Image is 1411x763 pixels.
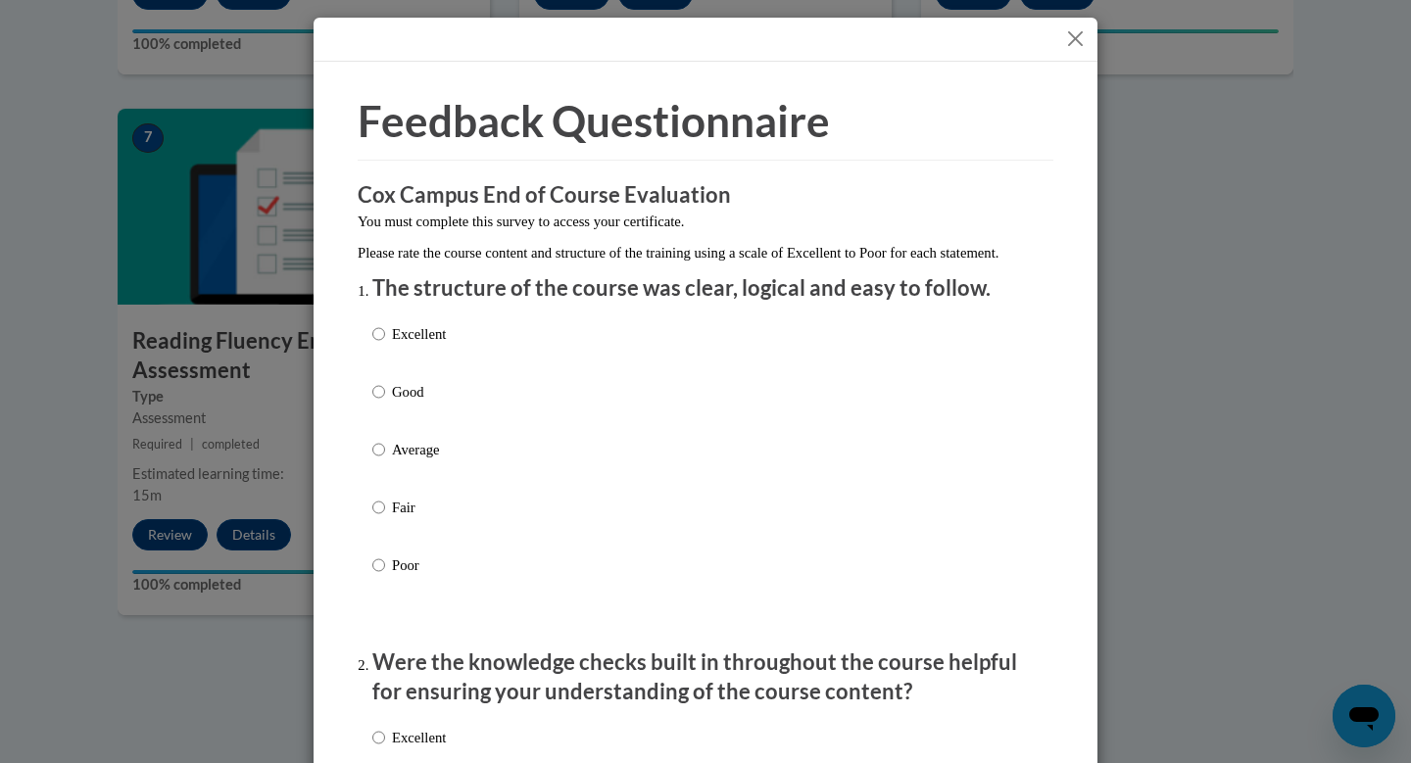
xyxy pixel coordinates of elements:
p: Average [392,439,446,460]
input: Excellent [372,323,385,345]
input: Excellent [372,727,385,748]
input: Poor [372,554,385,576]
p: Excellent [392,727,446,748]
p: Excellent [392,323,446,345]
input: Good [372,381,385,403]
h3: Cox Campus End of Course Evaluation [358,180,1053,211]
p: Were the knowledge checks built in throughout the course helpful for ensuring your understanding ... [372,647,1039,708]
p: Good [392,381,446,403]
p: Poor [392,554,446,576]
p: You must complete this survey to access your certificate. [358,211,1053,232]
span: Feedback Questionnaire [358,95,830,146]
p: Please rate the course content and structure of the training using a scale of Excellent to Poor f... [358,242,1053,263]
p: The structure of the course was clear, logical and easy to follow. [372,273,1039,304]
button: Close [1063,26,1088,51]
input: Fair [372,497,385,518]
p: Fair [392,497,446,518]
input: Average [372,439,385,460]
